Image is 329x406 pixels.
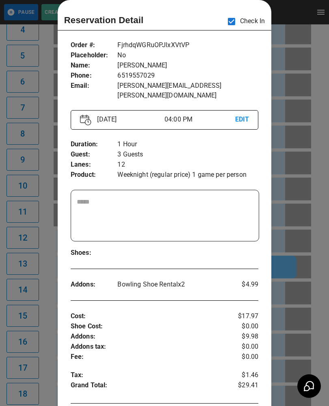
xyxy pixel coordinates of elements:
p: 3 Guests [117,150,258,160]
p: $0.00 [227,321,258,332]
img: Vector [80,115,91,126]
p: Email : [71,81,118,91]
p: Tax : [71,370,227,380]
p: FjrhdqWGRuOPJlxXVtVP [117,40,258,50]
p: 12 [117,160,258,170]
p: $1.46 [227,370,258,380]
p: $17.97 [227,311,258,321]
p: Cost : [71,311,227,321]
p: $9.98 [227,332,258,342]
p: Addons tax : [71,342,227,352]
p: Shoe Cost : [71,321,227,332]
p: 6519557029 [117,71,258,81]
p: EDIT [235,115,249,125]
p: Lanes : [71,160,118,170]
p: No [117,50,258,61]
p: Check In [223,13,265,30]
p: [PERSON_NAME] [117,61,258,71]
p: Product : [71,170,118,180]
p: $4.99 [227,280,258,289]
p: Phone : [71,71,118,81]
p: Order # : [71,40,118,50]
p: $0.00 [227,352,258,362]
p: Placeholder : [71,50,118,61]
p: Name : [71,61,118,71]
p: $29.41 [227,380,258,393]
p: [DATE] [94,115,164,124]
p: Addons : [71,280,118,290]
p: Guest : [71,150,118,160]
p: Shoes : [71,248,118,258]
p: [PERSON_NAME][EMAIL_ADDRESS][PERSON_NAME][DOMAIN_NAME] [117,81,258,100]
p: Duration : [71,139,118,150]
p: 04:00 PM [164,115,235,124]
p: Weeknight (regular price) 1 game per person [117,170,258,180]
p: Fee : [71,352,227,362]
p: Bowling Shoe Rental x 2 [117,280,227,289]
p: Reservation Detail [64,13,144,27]
p: Grand Total : [71,380,227,393]
p: Addons : [71,332,227,342]
p: $0.00 [227,342,258,352]
p: 1 Hour [117,139,258,150]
